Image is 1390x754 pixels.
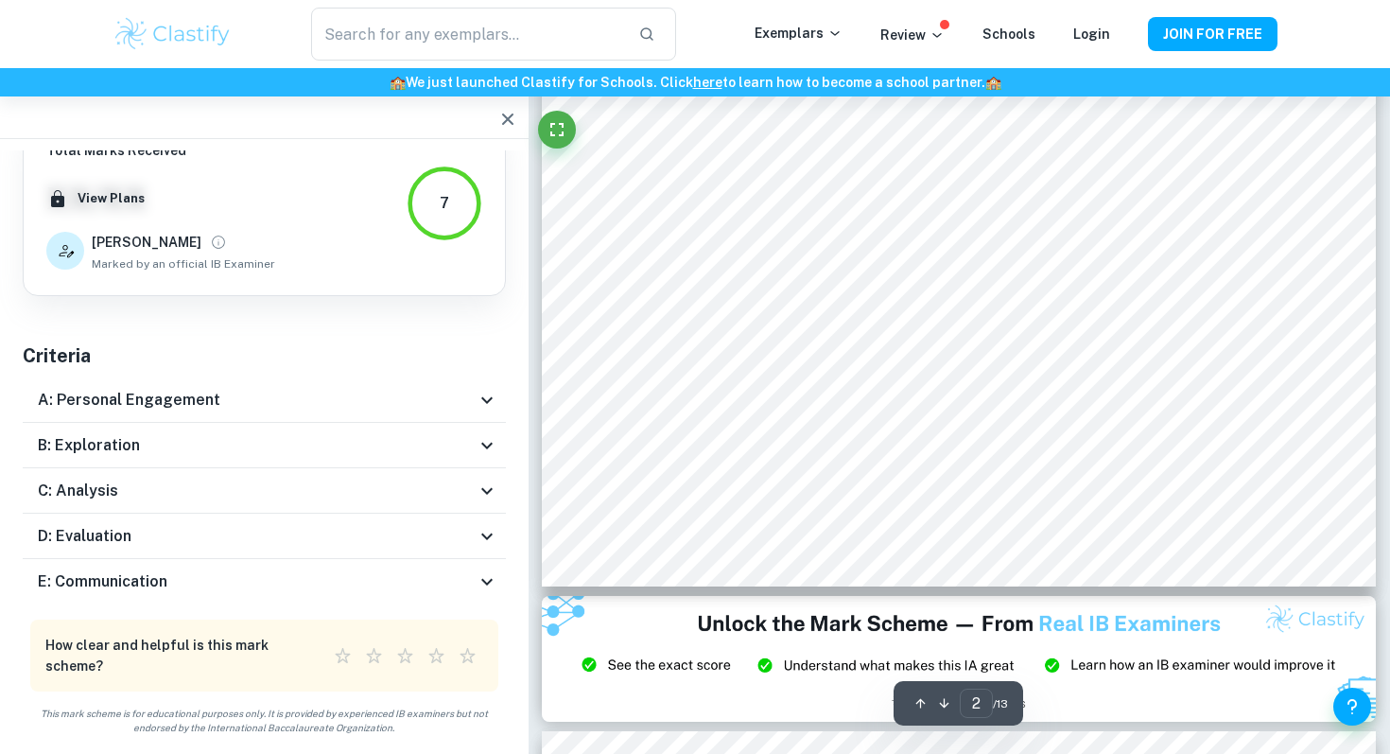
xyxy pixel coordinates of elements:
[1073,26,1110,42] a: Login
[23,423,506,468] div: B: Exploration
[4,72,1386,93] h6: We just launched Clastify for Schools. Click to learn how to become a school partner.
[1333,688,1371,726] button: Help and Feedback
[542,596,1376,721] img: Ad
[23,514,506,559] div: D: Evaluation
[113,15,233,53] img: Clastify logo
[38,570,167,593] h6: E: Communication
[311,8,623,61] input: Search for any exemplars...
[390,75,406,90] span: 🏫
[30,707,498,735] span: This mark scheme is for educational purposes only. It is provided by experienced IB examiners but...
[92,255,275,272] span: Marked by an official IB Examiner
[693,75,722,90] a: here
[23,377,506,423] div: A: Personal Engagement
[38,389,220,412] h6: A: Personal Engagement
[92,232,201,253] h6: [PERSON_NAME]
[38,434,140,457] h6: B: Exploration
[982,26,1035,42] a: Schools
[985,75,1001,90] span: 🏫
[1148,17,1277,51] button: JOIN FOR FREE
[73,184,149,213] button: View Plans
[23,342,506,370] h5: Criteria
[46,140,275,161] h6: Total Marks Received
[205,229,232,255] button: View full profile
[755,23,843,44] p: Exemplars
[880,25,945,45] p: Review
[38,480,118,502] h6: C: Analysis
[23,559,506,605] div: E: Communication
[45,635,304,676] h6: How clear and helpful is this mark scheme?
[440,192,449,215] div: 7
[538,111,576,149] button: Fullscreen
[993,695,1008,712] span: / 13
[23,468,506,514] div: C: Analysis
[38,525,131,548] h6: D: Evaluation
